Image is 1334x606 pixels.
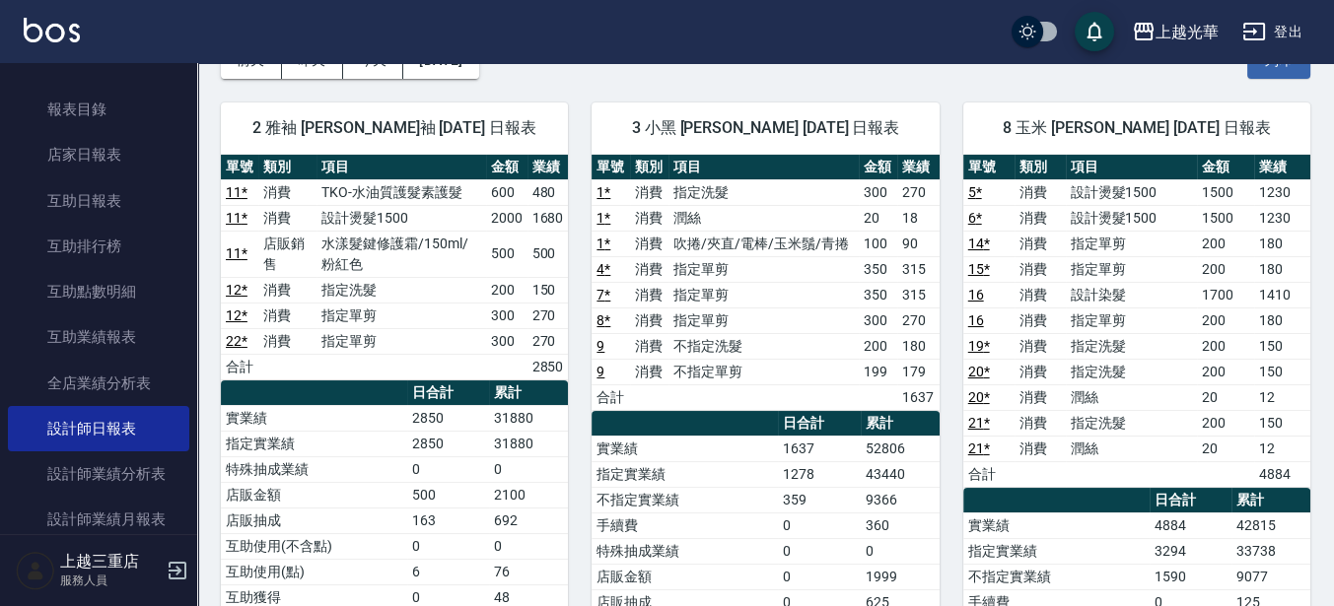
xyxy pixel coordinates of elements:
[778,461,860,487] td: 1278
[1156,20,1219,44] div: 上越光華
[407,456,489,482] td: 0
[316,328,485,354] td: 指定單剪
[778,487,860,512] td: 359
[8,224,189,269] a: 互助排行榜
[527,231,569,277] td: 500
[897,333,940,359] td: 180
[897,179,940,205] td: 270
[1254,179,1310,205] td: 1230
[859,231,897,256] td: 100
[668,282,858,307] td: 指定單剪
[859,333,897,359] td: 200
[778,411,860,437] th: 日合計
[8,497,189,542] a: 設計師業績月報表
[1197,436,1253,461] td: 20
[859,307,897,333] td: 300
[861,436,940,461] td: 52806
[407,482,489,507] td: 500
[859,155,897,180] th: 金額
[668,155,858,180] th: 項目
[245,118,544,138] span: 2 雅袖 [PERSON_NAME]袖 [DATE] 日報表
[1015,205,1066,231] td: 消費
[8,451,189,497] a: 設計師業績分析表
[1254,410,1310,436] td: 150
[1197,155,1253,180] th: 金額
[1015,307,1066,333] td: 消費
[60,572,161,589] p: 服務人員
[221,155,258,180] th: 單號
[407,405,489,431] td: 2850
[1066,436,1198,461] td: 潤絲
[897,307,940,333] td: 270
[1015,359,1066,384] td: 消費
[8,406,189,451] a: 設計師日報表
[668,179,858,205] td: 指定洗髮
[1197,359,1253,384] td: 200
[1254,231,1310,256] td: 180
[527,205,569,231] td: 1680
[1197,282,1253,307] td: 1700
[486,277,527,303] td: 200
[8,87,189,132] a: 報表目錄
[963,155,1310,488] table: a dense table
[968,312,984,328] a: 16
[592,436,778,461] td: 實業績
[630,307,668,333] td: 消費
[1066,359,1198,384] td: 指定洗髮
[221,507,407,533] td: 店販抽成
[1015,231,1066,256] td: 消費
[963,538,1150,564] td: 指定實業績
[668,256,858,282] td: 指定單剪
[316,155,485,180] th: 項目
[778,512,860,538] td: 0
[1066,179,1198,205] td: 設計燙髮1500
[1075,12,1114,51] button: save
[592,155,630,180] th: 單號
[597,338,604,354] a: 9
[407,380,489,406] th: 日合計
[1015,333,1066,359] td: 消費
[1066,410,1198,436] td: 指定洗髮
[861,411,940,437] th: 累計
[527,277,569,303] td: 150
[963,564,1150,589] td: 不指定實業績
[486,328,527,354] td: 300
[1254,282,1310,307] td: 1410
[987,118,1287,138] span: 8 玉米 [PERSON_NAME] [DATE] 日報表
[1015,256,1066,282] td: 消費
[1231,488,1310,513] th: 累計
[258,277,316,303] td: 消費
[489,431,568,456] td: 31880
[630,333,668,359] td: 消費
[592,538,778,564] td: 特殊抽成業績
[258,205,316,231] td: 消費
[630,155,668,180] th: 類別
[592,487,778,512] td: 不指定實業績
[630,231,668,256] td: 消費
[8,269,189,314] a: 互助點數明細
[1197,179,1253,205] td: 1500
[1066,155,1198,180] th: 項目
[1015,436,1066,461] td: 消費
[897,384,940,410] td: 1637
[221,354,258,379] td: 合計
[24,18,80,42] img: Logo
[668,307,858,333] td: 指定單剪
[897,256,940,282] td: 315
[1150,488,1231,513] th: 日合計
[407,559,489,584] td: 6
[60,552,161,572] h5: 上越三重店
[1066,307,1198,333] td: 指定單剪
[630,256,668,282] td: 消費
[1254,155,1310,180] th: 業績
[1197,307,1253,333] td: 200
[592,512,778,538] td: 手續費
[486,155,527,180] th: 金額
[1197,333,1253,359] td: 200
[897,231,940,256] td: 90
[859,179,897,205] td: 300
[527,303,569,328] td: 270
[1254,307,1310,333] td: 180
[968,287,984,303] a: 16
[1197,256,1253,282] td: 200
